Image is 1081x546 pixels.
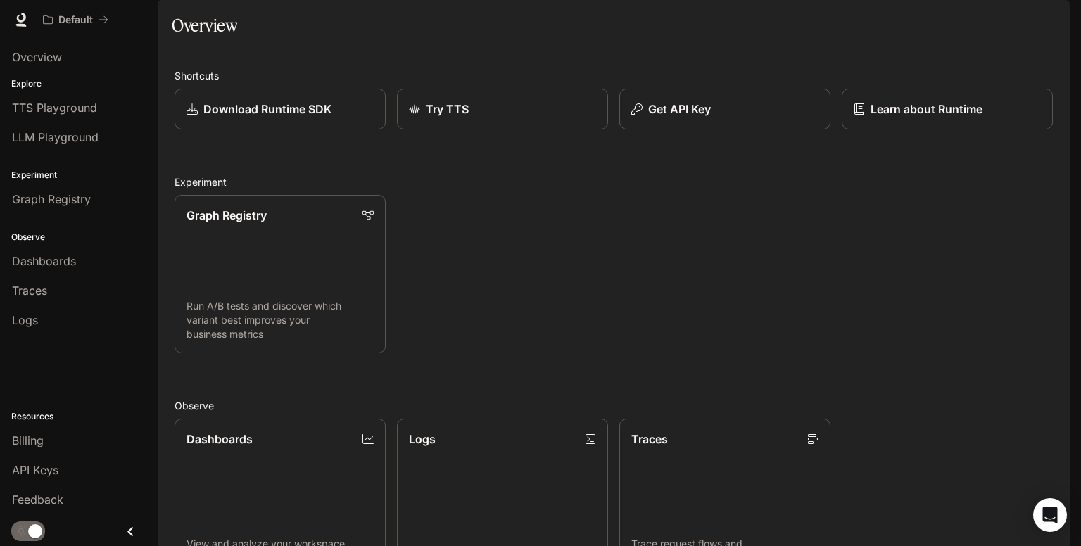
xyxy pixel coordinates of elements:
[409,431,436,447] p: Logs
[648,101,711,118] p: Get API Key
[203,101,331,118] p: Download Runtime SDK
[187,299,374,341] p: Run A/B tests and discover which variant best improves your business metrics
[172,11,237,39] h1: Overview
[175,89,386,129] a: Download Runtime SDK
[58,14,93,26] p: Default
[871,101,982,118] p: Learn about Runtime
[187,207,267,224] p: Graph Registry
[187,431,253,447] p: Dashboards
[175,195,386,353] a: Graph RegistryRun A/B tests and discover which variant best improves your business metrics
[631,431,668,447] p: Traces
[619,89,830,129] button: Get API Key
[175,398,1053,413] h2: Observe
[175,68,1053,83] h2: Shortcuts
[842,89,1053,129] a: Learn about Runtime
[1033,498,1067,532] div: Open Intercom Messenger
[397,89,608,129] a: Try TTS
[37,6,115,34] button: All workspaces
[175,174,1053,189] h2: Experiment
[426,101,469,118] p: Try TTS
